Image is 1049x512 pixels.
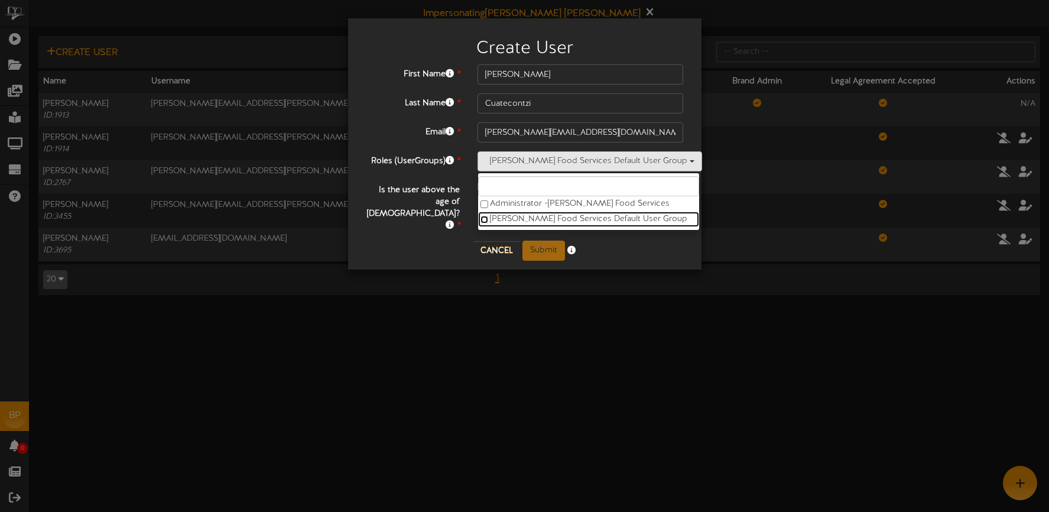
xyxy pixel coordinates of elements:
[357,151,469,167] label: Roles (UserGroups)
[478,64,684,85] input: User First Name
[357,122,469,138] label: Email
[473,241,520,260] button: Cancel
[478,93,684,114] input: User Last Name
[478,212,699,227] label: [PERSON_NAME] Food Services Default User Group
[357,180,469,232] label: Is the user above the age of [DEMOGRAPHIC_DATA]?
[478,173,700,231] ul: [PERSON_NAME] Food Services Default User Group
[357,93,469,109] label: Last Name
[478,196,699,212] label: Administrator - [PERSON_NAME] Food Services
[357,64,469,80] label: First Name
[478,122,684,142] input: User Email
[366,39,684,59] h2: Create User
[522,241,565,261] button: Submit
[478,151,702,171] button: [PERSON_NAME] Food Services Default User Group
